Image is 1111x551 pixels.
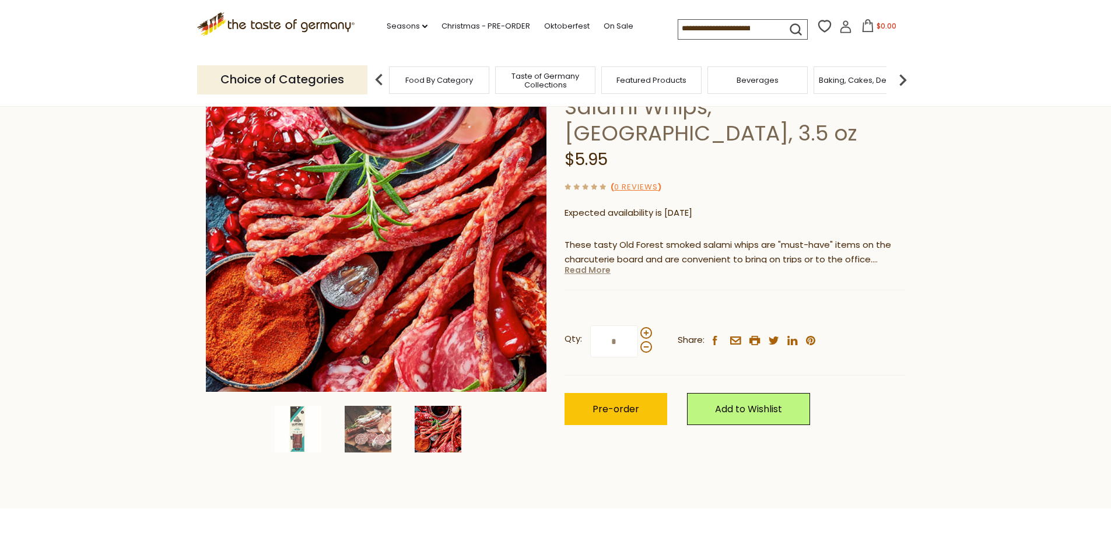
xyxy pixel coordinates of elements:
[614,181,658,194] a: 0 Reviews
[616,76,686,85] a: Featured Products
[565,148,608,171] span: $5.95
[345,406,391,452] img: Black Kassel Wood Smoked Salami Whips, Old Forest, 3.5 oz
[387,20,427,33] a: Seasons
[854,19,904,37] button: $0.00
[604,20,633,33] a: On Sale
[565,264,611,276] a: Read More
[405,76,473,85] a: Food By Category
[590,325,638,357] input: Qty:
[687,393,810,425] a: Add to Wishlist
[197,65,367,94] p: Choice of Categories
[275,406,321,452] img: Black Kassel Wood Smoked Salami Whips, Old Forest, 3.5 oz
[565,238,906,267] p: These tasty Old Forest smoked salami whips are "must-have" items on the charcuterie board and are...
[565,206,906,220] p: Expected availability is [DATE]
[565,393,667,425] button: Pre-order
[415,406,461,452] img: Black Kassel Wood Smoked Salami Whips, Old Forest, 3.5 oz
[678,333,705,348] span: Share:
[891,68,914,92] img: next arrow
[441,20,530,33] a: Christmas - PRE-ORDER
[544,20,590,33] a: Oktoberfest
[206,51,547,392] img: Black Kassel Wood Smoked Salami Whips, Old Forest, 3.5 oz
[819,76,909,85] a: Baking, Cakes, Desserts
[565,68,906,146] h1: Black Kassel Wood Smoked Salami Whips, [GEOGRAPHIC_DATA], 3.5 oz
[877,21,896,31] span: $0.00
[367,68,391,92] img: previous arrow
[565,332,582,346] strong: Qty:
[611,181,661,192] span: ( )
[499,72,592,89] a: Taste of Germany Collections
[593,402,639,416] span: Pre-order
[737,76,779,85] a: Beverages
